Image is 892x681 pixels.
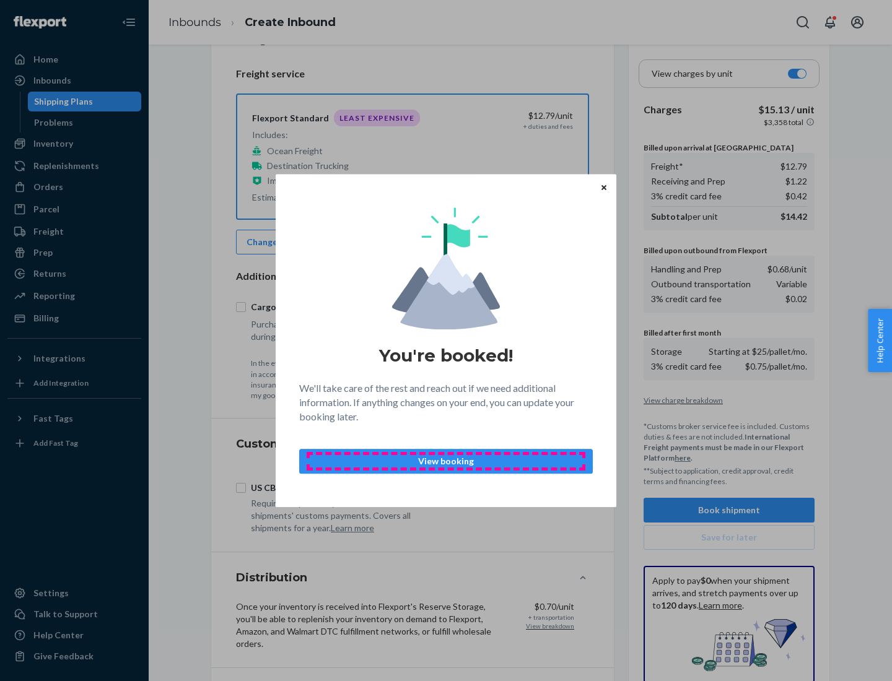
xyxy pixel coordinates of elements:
h1: You're booked! [379,344,513,367]
p: View booking [310,455,582,467]
button: Close [598,180,610,194]
p: We'll take care of the rest and reach out if we need additional information. If anything changes ... [299,381,593,424]
img: svg+xml,%3Csvg%20viewBox%3D%220%200%20174%20197%22%20fill%3D%22none%22%20xmlns%3D%22http%3A%2F%2F... [392,207,500,329]
button: View booking [299,449,593,474]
